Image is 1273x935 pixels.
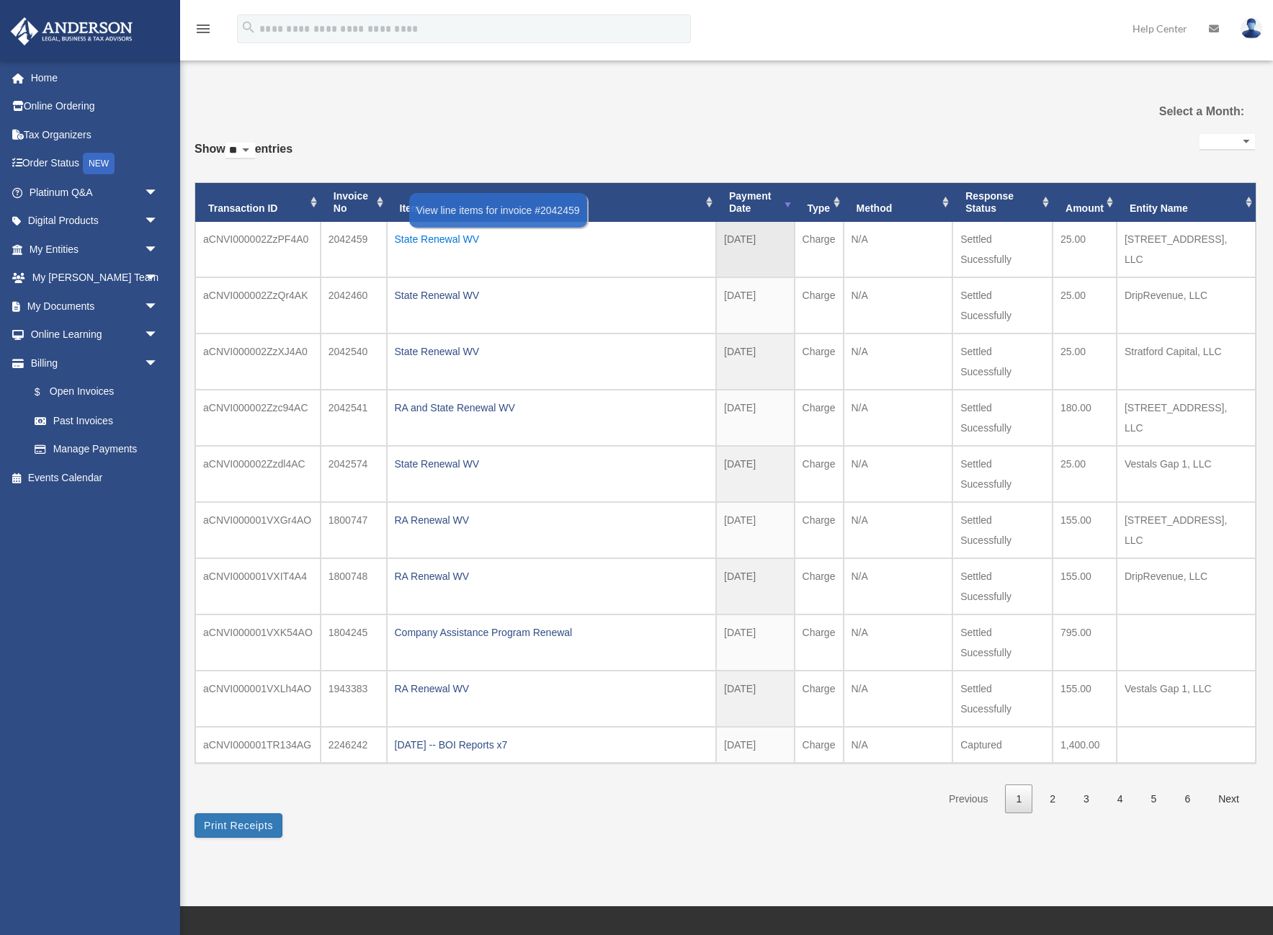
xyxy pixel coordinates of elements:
td: [DATE] [716,502,795,558]
td: 1943383 [321,671,387,727]
td: Settled Sucessfully [952,277,1053,334]
td: [DATE] [716,558,795,614]
span: arrow_drop_down [144,178,173,207]
td: N/A [844,502,953,558]
a: Billingarrow_drop_down [10,349,180,377]
a: 5 [1140,784,1168,814]
td: [STREET_ADDRESS], LLC [1117,222,1256,277]
td: Charge [795,558,844,614]
i: search [241,19,256,35]
td: 1804245 [321,614,387,671]
a: Home [10,63,180,92]
td: [DATE] [716,727,795,763]
td: Charge [795,502,844,558]
a: My Documentsarrow_drop_down [10,292,180,321]
span: arrow_drop_down [144,349,173,378]
td: Charge [795,334,844,390]
span: arrow_drop_down [144,207,173,236]
td: 795.00 [1053,614,1117,671]
td: 2042541 [321,390,387,446]
td: 2246242 [321,727,387,763]
a: Tax Organizers [10,120,180,149]
div: NEW [83,153,115,174]
td: 2042540 [321,334,387,390]
td: 1800748 [321,558,387,614]
td: aCNVI000001VXIT4A4 [195,558,321,614]
label: Select a Month: [1089,102,1244,122]
a: menu [195,25,212,37]
td: aCNVI000002ZzXJ4A0 [195,334,321,390]
div: State Renewal WV [395,229,709,249]
td: 25.00 [1053,334,1117,390]
div: State Renewal WV [395,285,709,305]
td: [DATE] [716,671,795,727]
td: Settled Sucessfully [952,502,1053,558]
td: 25.00 [1053,222,1117,277]
th: Amount: activate to sort column ascending [1053,183,1117,222]
td: [DATE] [716,222,795,277]
td: Charge [795,222,844,277]
th: Entity Name: activate to sort column ascending [1117,183,1256,222]
td: 180.00 [1053,390,1117,446]
label: Show entries [195,139,292,174]
a: My [PERSON_NAME] Teamarrow_drop_down [10,264,180,292]
td: Charge [795,446,844,502]
td: aCNVI000002ZzQr4AK [195,277,321,334]
td: aCNVI000001VXGr4AO [195,502,321,558]
a: 4 [1107,784,1134,814]
td: 1800747 [321,502,387,558]
a: 1 [1005,784,1032,814]
td: N/A [844,558,953,614]
div: RA Renewal WV [395,566,709,586]
td: Settled Sucessfully [952,558,1053,614]
span: $ [43,383,50,401]
td: N/A [844,446,953,502]
td: Vestals Gap 1, LLC [1117,446,1256,502]
span: arrow_drop_down [144,235,173,264]
td: Stratford Capital, LLC [1117,334,1256,390]
td: [STREET_ADDRESS], LLC [1117,390,1256,446]
td: N/A [844,334,953,390]
td: aCNVI000001VXK54AO [195,614,321,671]
td: Charge [795,390,844,446]
td: N/A [844,614,953,671]
td: aCNVI000002Zzc94AC [195,390,321,446]
a: Digital Productsarrow_drop_down [10,207,180,236]
a: Previous [938,784,999,814]
div: State Renewal WV [395,454,709,474]
td: aCNVI000001VXLh4AO [195,671,321,727]
div: RA Renewal WV [395,679,709,699]
select: Showentries [225,143,255,159]
div: RA Renewal WV [395,510,709,530]
div: RA and State Renewal WV [395,398,709,418]
td: Captured [952,727,1053,763]
span: arrow_drop_down [144,321,173,350]
td: Settled Sucessfully [952,671,1053,727]
img: User Pic [1241,18,1262,39]
td: Vestals Gap 1, LLC [1117,671,1256,727]
td: aCNVI000002Zzdl4AC [195,446,321,502]
span: arrow_drop_down [144,292,173,321]
div: Company Assistance Program Renewal [395,622,709,643]
th: Payment Date: activate to sort column ascending [716,183,795,222]
th: Transaction ID: activate to sort column ascending [195,183,321,222]
a: Events Calendar [10,463,180,492]
td: Charge [795,671,844,727]
a: 2 [1039,784,1066,814]
td: Settled Sucessfully [952,334,1053,390]
a: Order StatusNEW [10,149,180,179]
td: N/A [844,390,953,446]
td: 155.00 [1053,558,1117,614]
td: DripRevenue, LLC [1117,277,1256,334]
td: 25.00 [1053,446,1117,502]
td: [DATE] [716,614,795,671]
td: 155.00 [1053,671,1117,727]
td: Charge [795,277,844,334]
td: Settled Sucessfully [952,614,1053,671]
td: aCNVI000001TR134AG [195,727,321,763]
div: [DATE] -- BOI Reports x7 [395,735,709,755]
td: 155.00 [1053,502,1117,558]
td: N/A [844,222,953,277]
td: N/A [844,277,953,334]
div: State Renewal WV [395,341,709,362]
